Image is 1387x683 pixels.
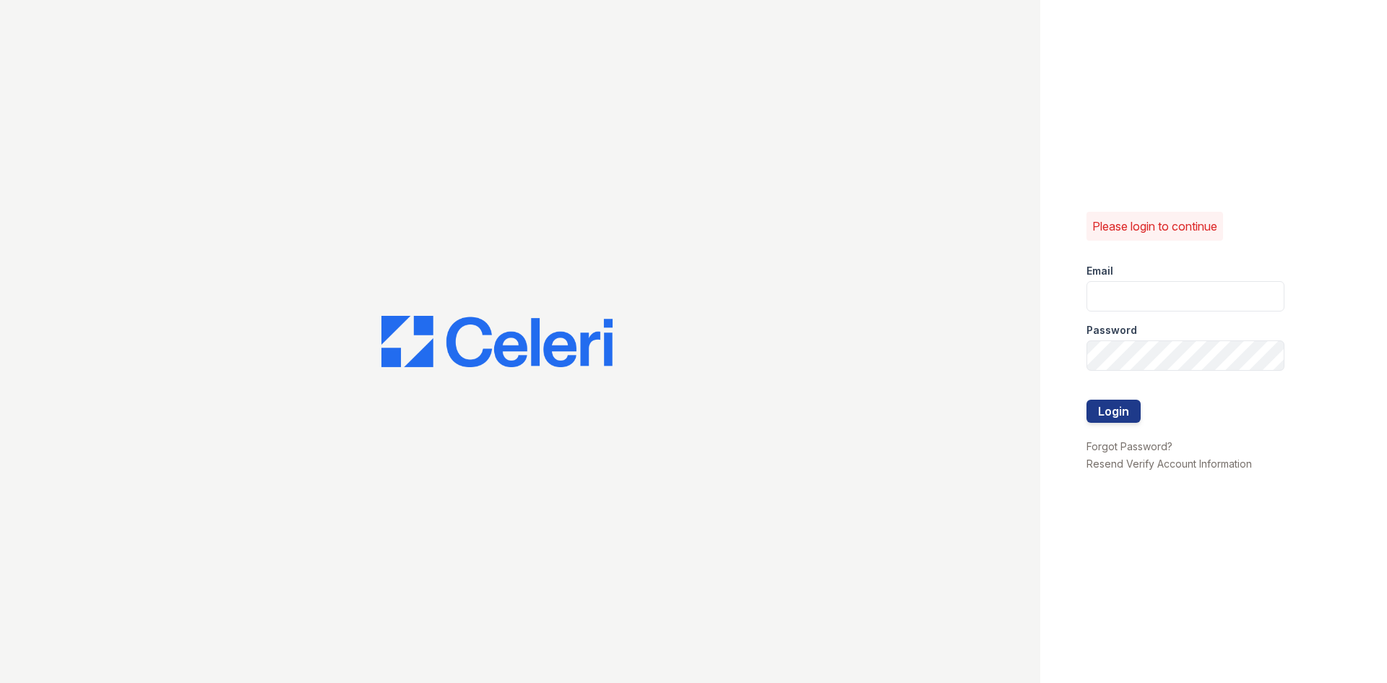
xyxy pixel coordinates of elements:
p: Please login to continue [1092,218,1217,235]
img: CE_Logo_Blue-a8612792a0a2168367f1c8372b55b34899dd931a85d93a1a3d3e32e68fde9ad4.png [381,316,613,368]
label: Email [1086,264,1113,278]
a: Resend Verify Account Information [1086,458,1252,470]
label: Password [1086,323,1137,338]
a: Forgot Password? [1086,440,1172,452]
button: Login [1086,400,1141,423]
